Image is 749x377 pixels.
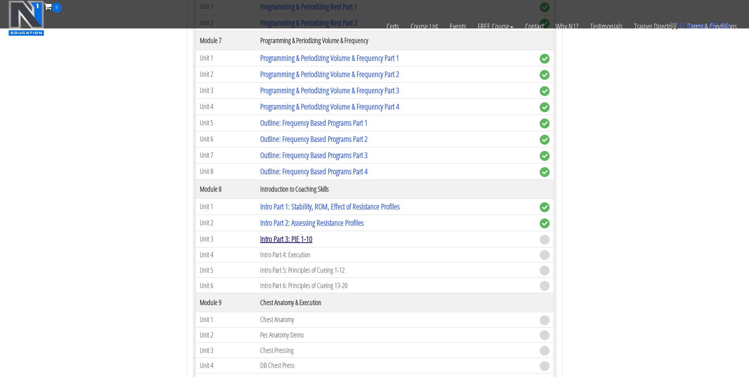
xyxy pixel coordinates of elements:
a: Course List [405,13,444,40]
a: Outline: Frequency Based Programs Part 4 [260,166,368,177]
td: Unit 3 [195,231,256,247]
td: Unit 4 [195,247,256,262]
td: Unit 2 [195,327,256,343]
a: Trainer Directory [628,13,682,40]
a: Why N1? [550,13,584,40]
a: Intro Part 3: PIE 1-10 [260,234,312,244]
a: Intro Part 1: Stability, ROM, Effect of Resistance Profiles [260,201,400,212]
a: Terms & Conditions [682,13,743,40]
a: Outline: Frequency Based Programs Part 1 [260,117,368,128]
a: 0 [44,1,62,11]
td: Unit 1 [195,312,256,327]
td: Intro Part 6: Principles of Cueing 13-20 [256,278,535,293]
span: complete [540,119,550,128]
td: Intro Part 4: Execution [256,247,535,262]
span: complete [540,102,550,112]
span: complete [540,151,550,161]
td: Chest Anatomy [256,312,535,327]
a: Outline: Frequency Based Programs Part 3 [260,150,368,160]
td: Unit 4 [195,98,256,115]
span: 0 [680,21,684,30]
a: Outline: Frequency Based Programs Part 2 [260,134,368,144]
a: Intro Part 2: Assessing Resistance Profiles [260,217,364,228]
td: Unit 3 [195,343,256,358]
a: Contact [519,13,550,40]
th: Module 9 [195,293,256,312]
th: Programming & Periodizing Volume & Frequency [256,31,535,50]
img: n1-education [8,0,44,36]
td: Unit 4 [195,358,256,373]
span: complete [540,54,550,64]
a: Programming & Periodizing Volume & Frequency Part 4 [260,101,399,112]
td: Unit 6 [195,131,256,147]
td: Intro Part 5: Principles of Cueing 1-12 [256,262,535,278]
th: Module 7 [195,31,256,50]
td: Unit 6 [195,278,256,293]
td: Unit 8 [195,163,256,179]
a: 0 items: $0.00 [670,21,729,30]
td: Unit 1 [195,198,256,215]
td: Unit 1 [195,50,256,66]
td: Unit 5 [195,115,256,131]
a: Programming & Periodizing Volume & Frequency Part 2 [260,69,399,79]
a: Programming & Periodizing Volume & Frequency Part 1 [260,53,399,63]
th: Chest Anatomy & Execution [256,293,535,312]
th: Introduction to Coaching Skills [256,179,535,198]
span: $ [710,21,714,30]
td: DB Chest Press [256,358,535,373]
td: Unit 7 [195,147,256,163]
span: complete [540,219,550,228]
span: complete [540,202,550,212]
td: Unit 5 [195,262,256,278]
td: Unit 3 [195,82,256,98]
bdi: 0.00 [710,21,729,30]
span: complete [540,167,550,177]
a: Events [444,13,472,40]
td: Unit 2 [195,66,256,82]
a: Certs [381,13,405,40]
a: Programming & Periodizing Volume & Frequency Part 3 [260,85,399,96]
span: complete [540,70,550,80]
span: 0 [52,3,62,13]
td: Unit 2 [195,215,256,231]
span: complete [540,135,550,145]
td: Pec Anatomy Demo [256,327,535,343]
th: Module 8 [195,179,256,198]
span: complete [540,86,550,96]
a: Testimonials [584,13,628,40]
td: Chest Pressing [256,343,535,358]
span: items: [686,21,707,30]
img: icon11.png [670,22,678,30]
a: FREE Course [472,13,519,40]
